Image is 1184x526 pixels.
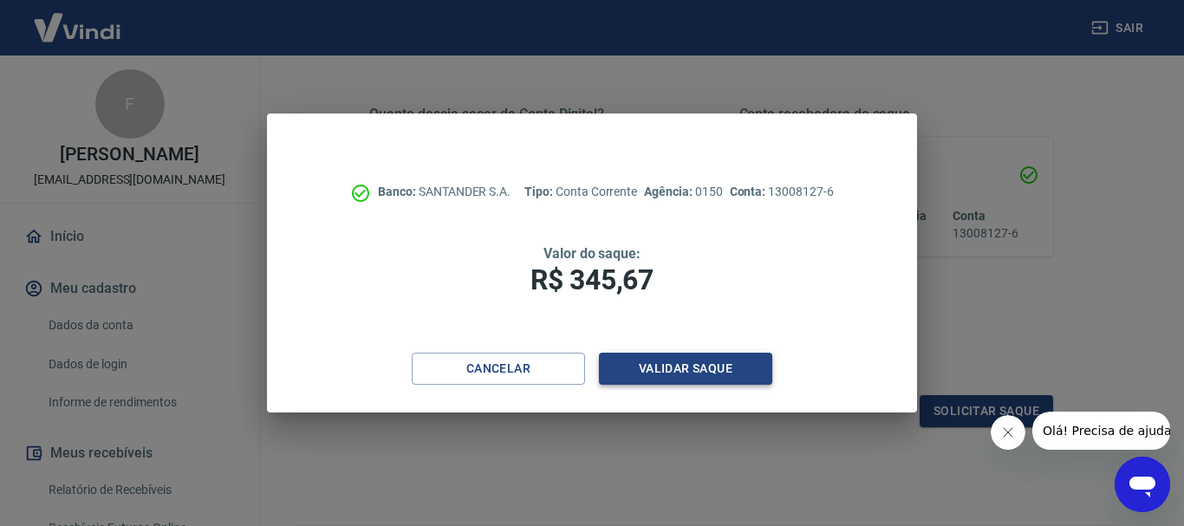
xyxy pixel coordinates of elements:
span: Conta: [730,185,769,198]
button: Cancelar [412,353,585,385]
span: R$ 345,67 [530,263,654,296]
button: Validar saque [599,353,772,385]
iframe: Botão para abrir a janela de mensagens [1115,457,1170,512]
iframe: Fechar mensagem [991,415,1025,450]
p: 13008127-6 [730,183,834,201]
span: Agência: [644,185,695,198]
iframe: Mensagem da empresa [1032,412,1170,450]
span: Olá! Precisa de ajuda? [10,12,146,26]
p: Conta Corrente [524,183,637,201]
p: SANTANDER S.A. [378,183,511,201]
span: Tipo: [524,185,556,198]
span: Valor do saque: [543,245,641,262]
p: 0150 [644,183,722,201]
span: Banco: [378,185,419,198]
